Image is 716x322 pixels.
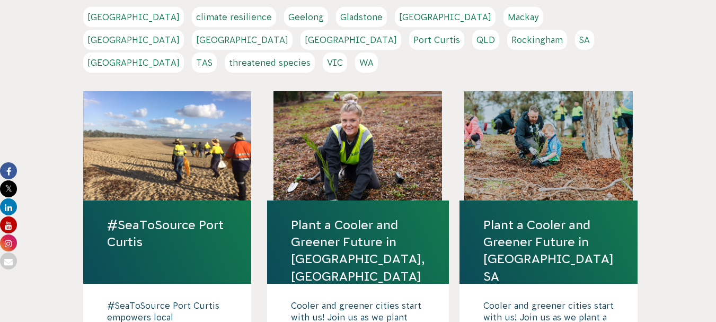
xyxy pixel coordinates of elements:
a: Geelong [284,7,328,27]
a: Mackay [503,7,543,27]
a: climate resilience [192,7,276,27]
a: [GEOGRAPHIC_DATA] [83,53,184,73]
a: Plant a Cooler and Greener Future in [GEOGRAPHIC_DATA] SA [483,216,614,285]
a: [GEOGRAPHIC_DATA] [83,30,184,50]
a: Port Curtis [409,30,464,50]
a: TAS [192,53,217,73]
a: #SeaToSource Port Curtis [107,216,228,250]
a: Gladstone [336,7,387,27]
a: VIC [323,53,347,73]
a: [GEOGRAPHIC_DATA] [300,30,401,50]
a: [GEOGRAPHIC_DATA] [192,30,293,50]
a: SA [575,30,594,50]
a: QLD [472,30,499,50]
a: WA [355,53,378,73]
a: Rockingham [507,30,567,50]
a: threatened species [225,53,315,73]
a: [GEOGRAPHIC_DATA] [83,7,184,27]
a: [GEOGRAPHIC_DATA] [395,7,496,27]
a: Plant a Cooler and Greener Future in [GEOGRAPHIC_DATA], [GEOGRAPHIC_DATA] [291,216,425,285]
